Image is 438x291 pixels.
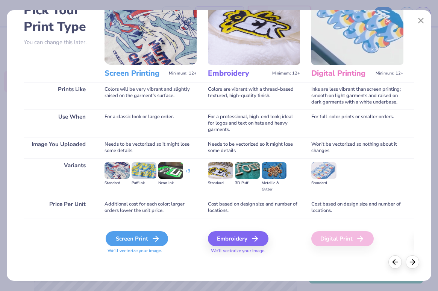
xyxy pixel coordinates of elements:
[235,180,260,186] div: 3D Puff
[24,82,93,110] div: Prints Like
[235,162,260,179] img: 3D Puff
[106,231,168,246] div: Screen Print
[414,14,428,28] button: Close
[185,168,190,181] div: + 3
[132,162,156,179] img: Puff Ink
[105,180,129,186] div: Standard
[208,197,300,218] div: Cost based on design size and number of locations.
[208,162,233,179] img: Standard
[376,71,403,76] span: Minimum: 12+
[24,137,93,158] div: Image You Uploaded
[105,248,197,254] span: We'll vectorize your image.
[208,69,269,78] h3: Embroidery
[208,248,300,254] span: We'll vectorize your image.
[311,82,403,110] div: Inks are less vibrant than screen printing; smooth on light garments and raised on dark garments ...
[105,137,197,158] div: Needs to be vectorized so it might lose some details
[24,197,93,218] div: Price Per Unit
[272,71,300,76] span: Minimum: 12+
[311,162,336,179] img: Standard
[262,180,286,193] div: Metallic & Glitter
[105,162,129,179] img: Standard
[24,110,93,137] div: Use When
[311,231,374,246] div: Digital Print
[105,82,197,110] div: Colors will be very vibrant and slightly raised on the garment's surface.
[208,231,268,246] div: Embroidery
[24,2,93,35] h2: Pick Your Print Type
[311,180,336,186] div: Standard
[105,110,197,137] div: For a classic look or large order.
[311,137,403,158] div: Won't be vectorized so nothing about it changes
[311,69,373,78] h3: Digital Printing
[105,197,197,218] div: Additional cost for each color; larger orders lower the unit price.
[311,197,403,218] div: Cost based on design size and number of locations.
[132,180,156,186] div: Puff Ink
[208,110,300,137] div: For a professional, high-end look; ideal for logos and text on hats and heavy garments.
[158,162,183,179] img: Neon Ink
[24,158,93,197] div: Variants
[262,162,286,179] img: Metallic & Glitter
[24,39,93,46] p: You can change this later.
[158,180,183,186] div: Neon Ink
[105,69,166,78] h3: Screen Printing
[208,180,233,186] div: Standard
[311,110,403,137] div: For full-color prints or smaller orders.
[208,82,300,110] div: Colors are vibrant with a thread-based textured, high-quality finish.
[208,137,300,158] div: Needs to be vectorized so it might lose some details
[169,71,197,76] span: Minimum: 12+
